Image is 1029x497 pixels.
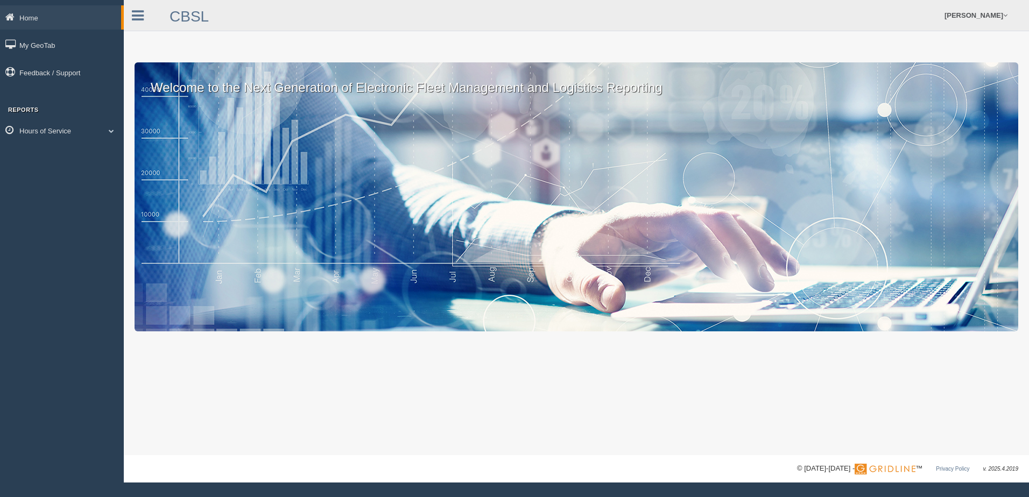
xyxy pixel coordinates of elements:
[855,464,915,474] img: Gridline
[135,62,1018,97] p: Welcome to the Next Generation of Electronic Fleet Management and Logistics Reporting
[797,463,1018,474] div: © [DATE]-[DATE] - ™
[170,8,209,25] a: CBSL
[983,466,1018,472] span: v. 2025.4.2019
[936,466,969,472] a: Privacy Policy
